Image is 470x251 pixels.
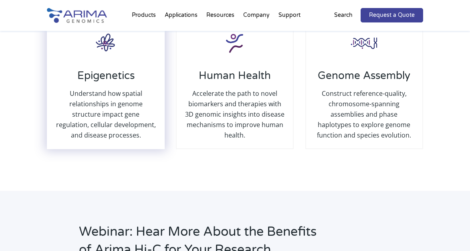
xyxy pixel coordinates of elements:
[314,69,414,88] h3: Genome Assembly
[185,88,285,140] p: Accelerate the path to novel biomarkers and therapies with 3D genomic insights into disease mecha...
[56,88,156,140] p: Understand how spatial relationships in genome structure impact gene regulation, cellular develop...
[361,8,423,22] a: Request a Quote
[56,69,156,88] h3: Epigenetics
[219,26,251,59] img: Human-Health_Icon_Arima-Genomics.png
[334,10,353,20] p: Search
[348,26,380,59] img: Genome-Assembly_Icon_Arima-Genomics.png
[185,69,285,88] h3: Human Health
[90,26,122,59] img: Epigenetics_Icon_Arima-Genomics.png
[47,8,107,23] img: Arima-Genomics-logo
[314,88,414,140] p: Construct reference-quality, chromosome-spanning assemblies and phase haplotypes to explore genom...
